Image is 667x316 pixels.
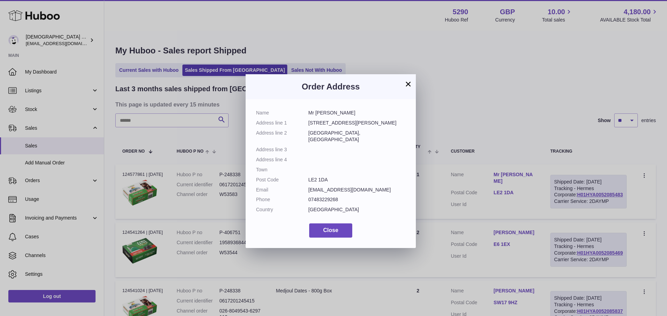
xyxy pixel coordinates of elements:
[256,166,308,173] dt: Town
[404,80,412,88] button: ×
[308,187,406,193] dd: [EMAIL_ADDRESS][DOMAIN_NAME]
[256,146,308,153] dt: Address line 3
[308,120,406,126] dd: [STREET_ADDRESS][PERSON_NAME]
[309,223,352,238] button: Close
[308,177,406,183] dd: LE2 1DA
[256,206,308,213] dt: Country
[308,196,406,203] dd: 07483229268
[308,130,406,143] dd: [GEOGRAPHIC_DATA], [GEOGRAPHIC_DATA]
[308,110,406,116] dd: Mr [PERSON_NAME]
[256,156,308,163] dt: Address line 4
[256,187,308,193] dt: Email
[323,227,338,233] span: Close
[256,110,308,116] dt: Name
[256,177,308,183] dt: Post Code
[256,130,308,143] dt: Address line 2
[256,81,405,92] h3: Order Address
[308,206,406,213] dd: [GEOGRAPHIC_DATA]
[256,196,308,203] dt: Phone
[256,120,308,126] dt: Address line 1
